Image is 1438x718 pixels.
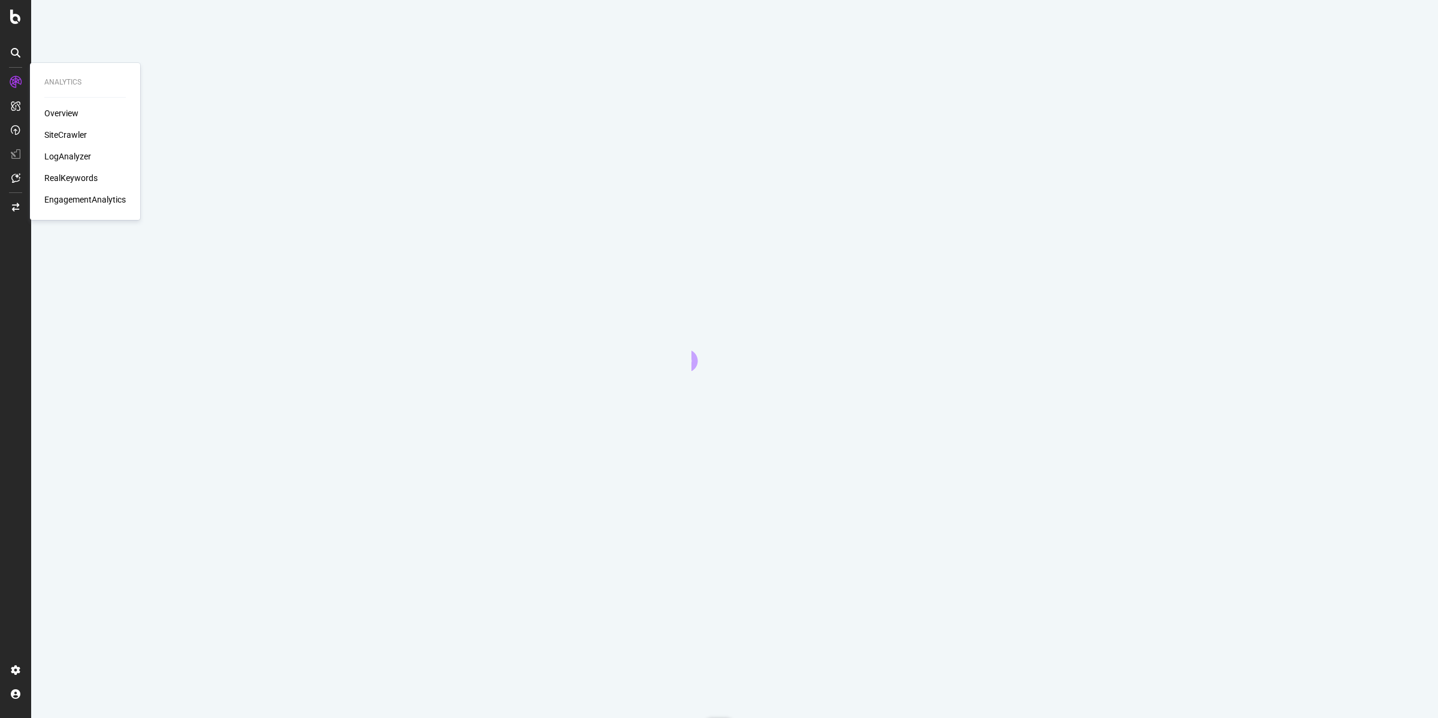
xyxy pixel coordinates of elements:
div: Analytics [44,77,126,88]
a: RealKeywords [44,172,98,184]
a: LogAnalyzer [44,150,91,162]
a: EngagementAnalytics [44,194,126,206]
a: SiteCrawler [44,129,87,141]
div: animation [691,328,778,371]
a: Overview [44,107,78,119]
